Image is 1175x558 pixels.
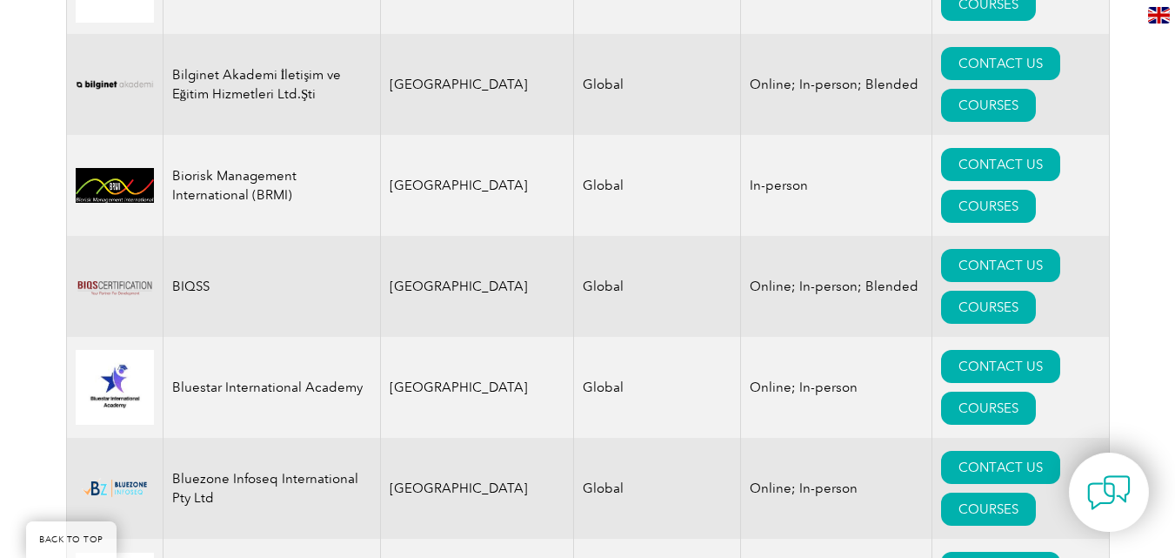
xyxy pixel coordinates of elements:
[941,47,1060,80] a: CONTACT US
[380,135,574,236] td: [GEOGRAPHIC_DATA]
[380,34,574,135] td: [GEOGRAPHIC_DATA]
[163,236,380,337] td: BIQSS
[941,190,1036,223] a: COURSES
[574,438,741,539] td: Global
[941,291,1036,324] a: COURSES
[574,135,741,236] td: Global
[26,521,117,558] a: BACK TO TOP
[380,337,574,438] td: [GEOGRAPHIC_DATA]
[941,148,1060,181] a: CONTACT US
[941,392,1036,425] a: COURSES
[941,493,1036,526] a: COURSES
[941,451,1060,484] a: CONTACT US
[741,438,932,539] td: Online; In-person
[741,34,932,135] td: Online; In-person; Blended
[163,438,380,539] td: Bluezone Infoseq International Pty Ltd
[574,34,741,135] td: Global
[741,337,932,438] td: Online; In-person
[76,247,154,326] img: 13dcf6a5-49c1-ed11-b597-0022481565fd-logo.png
[741,236,932,337] td: Online; In-person; Blended
[163,34,380,135] td: Bilginet Akademi İletişim ve Eğitim Hizmetleri Ltd.Şti
[380,236,574,337] td: [GEOGRAPHIC_DATA]
[163,337,380,438] td: Bluestar International Academy
[1087,471,1131,514] img: contact-chat.png
[941,89,1036,122] a: COURSES
[741,135,932,236] td: In-person
[1148,7,1170,24] img: en
[76,168,154,202] img: d01771b9-0638-ef11-a316-00224812a81c-logo.jpg
[941,350,1060,383] a: CONTACT US
[76,350,154,425] img: 0db89cae-16d3-ed11-a7c7-0022481565fd-logo.jpg
[941,249,1060,282] a: CONTACT US
[574,236,741,337] td: Global
[574,337,741,438] td: Global
[76,475,154,501] img: bf5d7865-000f-ed11-b83d-00224814fd52-logo.png
[76,64,154,106] img: a1985bb7-a6fe-eb11-94ef-002248181dbe-logo.png
[163,135,380,236] td: Biorisk Management International (BRMI)
[380,438,574,539] td: [GEOGRAPHIC_DATA]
